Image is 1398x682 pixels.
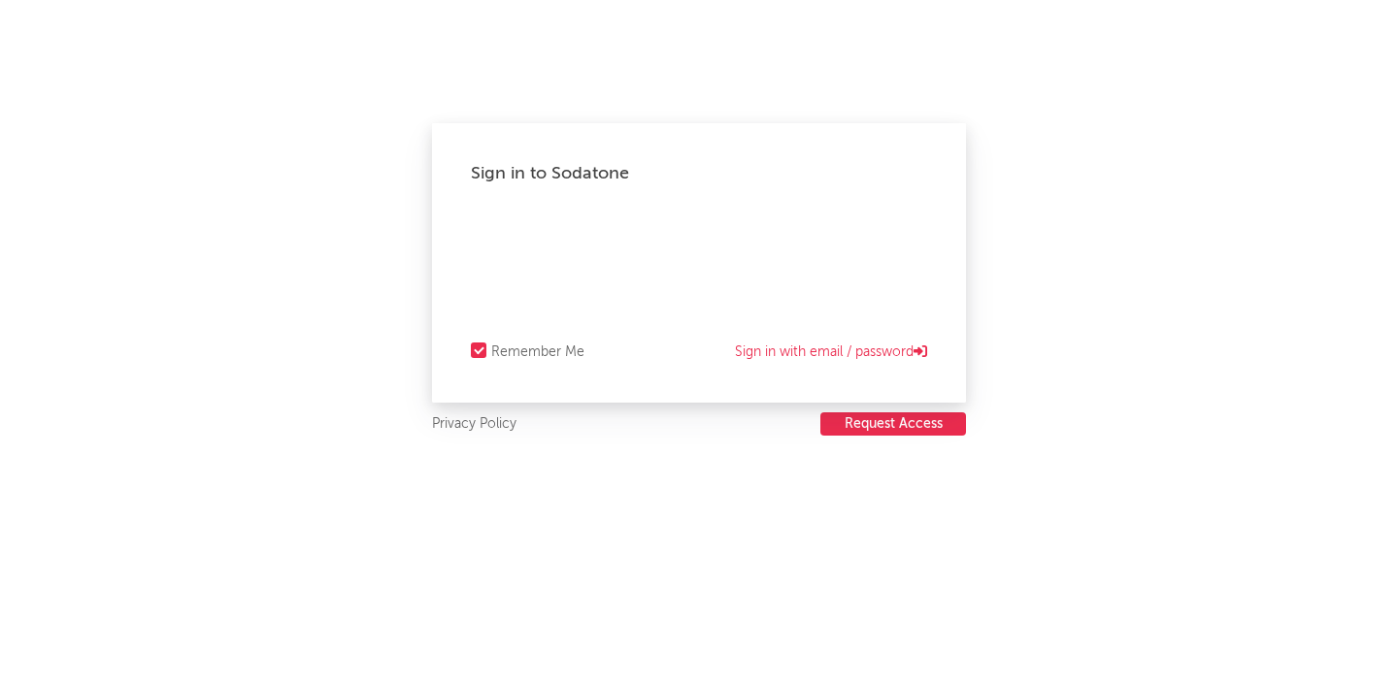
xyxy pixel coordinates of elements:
a: Privacy Policy [432,412,516,437]
a: Request Access [820,412,966,437]
div: Remember Me [491,341,584,364]
a: Sign in with email / password [735,341,927,364]
button: Request Access [820,412,966,436]
div: Sign in to Sodatone [471,162,927,185]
